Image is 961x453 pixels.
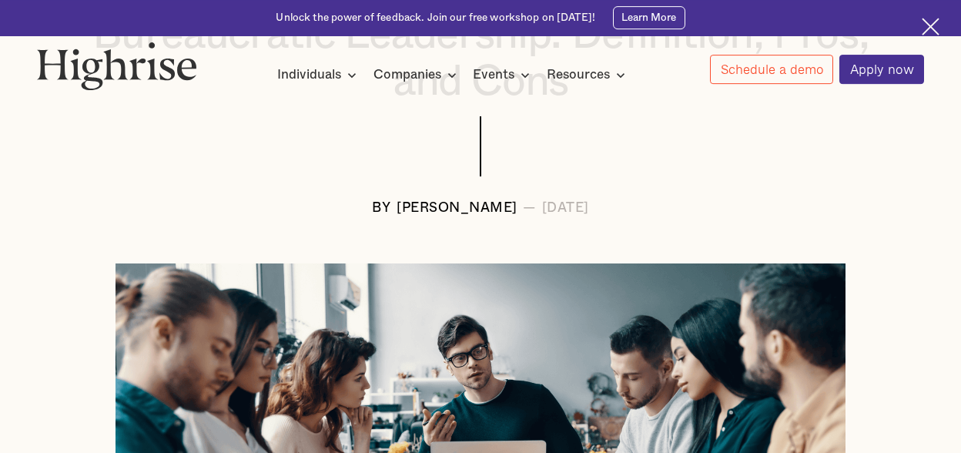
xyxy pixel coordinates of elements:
div: Companies [373,65,461,84]
div: Events [473,65,534,84]
img: Cross icon [922,18,939,35]
div: [DATE] [542,200,589,215]
div: Unlock the power of feedback. Join our free workshop on [DATE]! [276,11,595,25]
div: Events [473,65,514,84]
div: — [523,200,536,215]
a: Learn More [613,6,685,29]
a: Schedule a demo [710,55,833,84]
div: Individuals [277,65,341,84]
div: [PERSON_NAME] [397,200,517,215]
div: Resources [547,65,610,84]
div: Resources [547,65,630,84]
img: Highrise logo [37,42,197,90]
div: BY [372,200,390,215]
div: Companies [373,65,441,84]
div: Individuals [277,65,361,84]
a: Apply now [839,55,923,84]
